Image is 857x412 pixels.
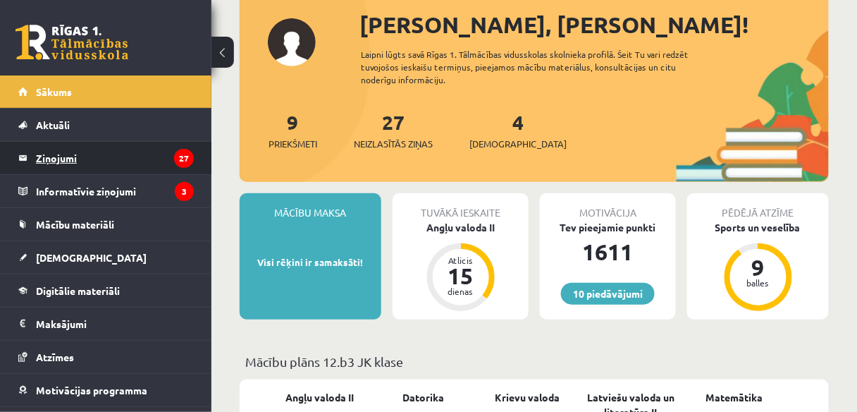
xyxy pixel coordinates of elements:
div: Mācību maksa [240,193,381,220]
a: 4[DEMOGRAPHIC_DATA] [469,109,567,151]
span: Atzīmes [36,351,74,363]
div: Pēdējā atzīme [687,193,829,220]
a: Ziņojumi27 [18,142,194,174]
div: Tev pieejamie punkti [540,220,676,235]
a: 27Neizlasītās ziņas [354,109,433,151]
div: Sports un veselība [687,220,829,235]
div: balles [737,279,779,287]
a: 10 piedāvājumi [561,283,655,305]
div: dienas [440,287,482,296]
p: Visi rēķini ir samaksāti! [247,255,374,269]
a: Mācību materiāli [18,208,194,241]
a: 9Priekšmeti [269,109,317,151]
a: Motivācijas programma [18,374,194,406]
div: 9 [737,256,779,279]
div: 15 [440,265,482,287]
span: Neizlasītās ziņas [354,137,433,151]
legend: Informatīvie ziņojumi [36,175,194,207]
i: 3 [175,182,194,201]
a: Angļu valoda II Atlicis 15 dienas [393,220,529,313]
i: 27 [174,149,194,168]
span: [DEMOGRAPHIC_DATA] [469,137,567,151]
a: [DEMOGRAPHIC_DATA] [18,241,194,274]
span: Sākums [36,85,72,98]
a: Atzīmes [18,341,194,373]
span: Aktuāli [36,119,70,131]
div: Angļu valoda II [393,220,529,235]
div: Atlicis [440,256,482,265]
a: Datorika [402,390,444,405]
a: Angļu valoda II [285,390,354,405]
legend: Maksājumi [36,308,194,340]
span: Motivācijas programma [36,384,147,396]
div: 1611 [540,235,676,269]
div: Motivācija [540,193,676,220]
div: Tuvākā ieskaite [393,193,529,220]
a: Maksājumi [18,308,194,340]
a: Aktuāli [18,109,194,141]
a: Matemātika [706,390,763,405]
a: Digitālie materiāli [18,274,194,307]
span: Priekšmeti [269,137,317,151]
a: Rīgas 1. Tālmācības vidusskola [16,25,128,60]
legend: Ziņojumi [36,142,194,174]
span: [DEMOGRAPHIC_DATA] [36,251,147,264]
a: Krievu valoda [495,390,560,405]
a: Informatīvie ziņojumi3 [18,175,194,207]
span: Digitālie materiāli [36,284,120,297]
a: Sākums [18,75,194,108]
span: Mācību materiāli [36,218,114,231]
a: Sports un veselība 9 balles [687,220,829,313]
p: Mācību plāns 12.b3 JK klase [245,352,823,371]
div: [PERSON_NAME], [PERSON_NAME]! [359,8,829,42]
div: Laipni lūgts savā Rīgas 1. Tālmācības vidusskolas skolnieka profilā. Šeit Tu vari redzēt tuvojošo... [361,48,715,86]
